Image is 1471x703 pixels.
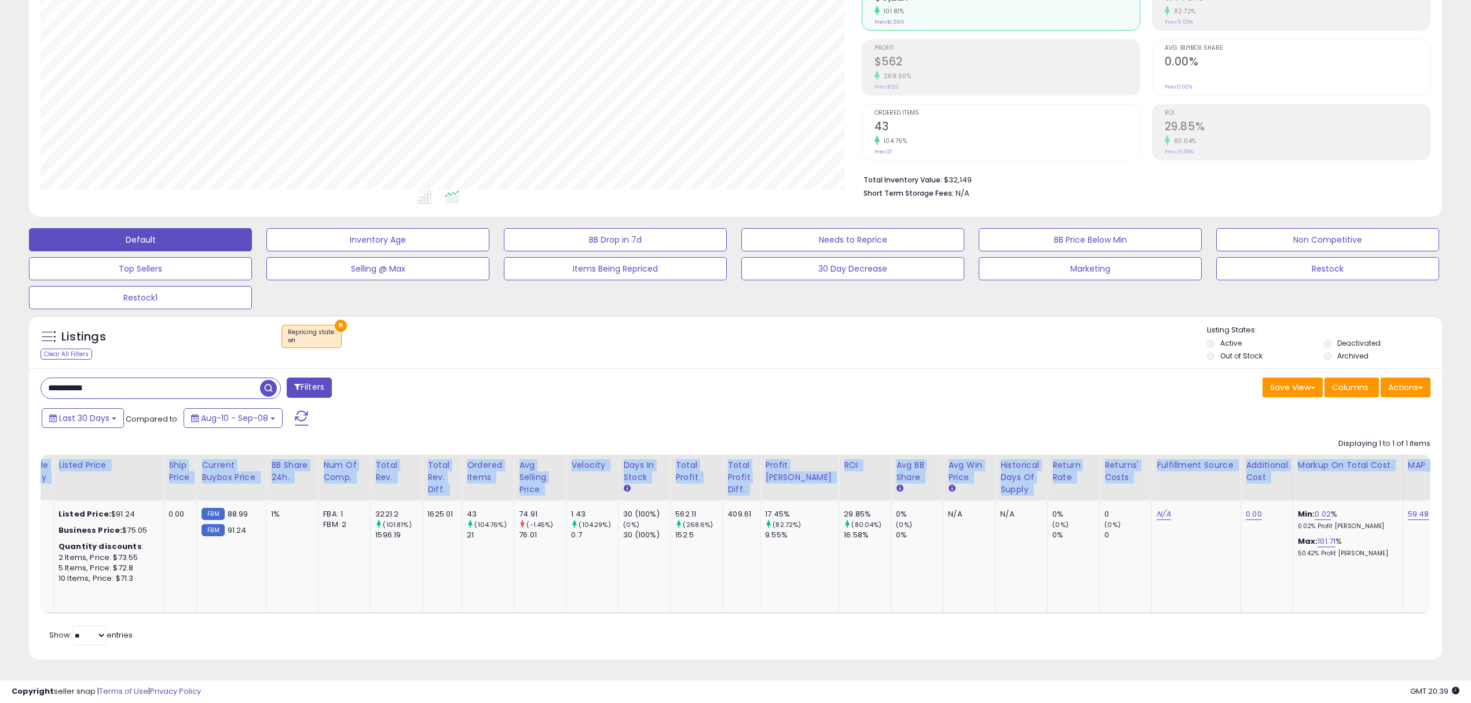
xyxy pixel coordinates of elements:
span: 2025-10-9 20:39 GMT [1410,686,1459,697]
span: Repricing state : [288,328,335,345]
div: 1596.19 [375,530,422,540]
button: Restock [1216,257,1439,280]
small: Prev: $153 [874,83,899,90]
div: on [288,336,335,345]
div: 0% [1052,509,1099,519]
button: Inventory Age [266,228,489,251]
b: Business Price: [58,525,122,536]
button: Aug-10 - Sep-08 [184,408,283,428]
div: 21 [467,530,514,540]
div: 0.00 [169,509,188,519]
span: Profit [874,45,1140,52]
div: 2 Items, Price: $73.55 [58,552,155,563]
small: (0%) [1052,520,1069,529]
div: 0 [1104,530,1151,540]
div: 0% [1052,530,1099,540]
div: $91.24 [58,509,155,519]
b: Max: [1298,536,1318,547]
div: 152.5 [675,530,722,540]
div: 0 [1104,509,1151,519]
div: 76.01 [519,530,566,540]
button: Restock1 [29,286,252,309]
span: Aug-10 - Sep-08 [201,412,268,424]
div: Listed Price [58,459,159,471]
button: 30 Day Decrease [741,257,964,280]
b: Short Term Storage Fees: [863,188,954,198]
p: 50.42% Profit [PERSON_NAME] [1298,550,1394,558]
small: Prev: 16.58% [1165,148,1194,155]
div: Historical Days Of Supply [1000,459,1042,496]
div: 17.45% [765,509,839,519]
button: Selling @ Max [266,257,489,280]
small: (268.6%) [683,520,713,529]
span: N/A [956,188,969,199]
button: BB Drop in 7d [504,228,727,251]
div: Avg Win Price [948,459,990,484]
div: Additional Cost [1246,459,1288,484]
small: 80.04% [1170,137,1196,145]
button: Save View [1263,378,1323,397]
div: Avg Selling Price [519,459,561,496]
div: 3221.2 [375,509,422,519]
div: Total Rev. Diff. [427,459,457,496]
small: 104.76% [880,137,908,145]
div: 30 (100%) [623,530,670,540]
div: Profit [PERSON_NAME] [765,459,834,484]
div: seller snap | | [12,686,201,697]
small: Avg BB Share. [896,484,903,494]
h2: 0.00% [1165,55,1430,71]
div: % [1298,509,1394,530]
a: Privacy Policy [150,686,201,697]
small: 82.72% [1170,7,1196,16]
a: 0.00 [1246,508,1262,520]
b: Total Inventory Value: [863,175,942,185]
div: Fulfillable Quantity [9,459,49,484]
span: Columns [1332,382,1368,393]
span: ROI [1165,110,1430,116]
div: 1% [271,509,309,519]
div: Ship Price [169,459,192,484]
a: Terms of Use [99,686,148,697]
small: Prev: 0.00% [1165,83,1192,90]
span: 88.99 [228,508,248,519]
a: 0.02 [1315,508,1331,520]
small: Prev: 9.55% [1165,19,1193,25]
div: Days In Stock [623,459,665,484]
button: Last 30 Days [42,408,124,428]
div: Return Rate [1052,459,1095,484]
button: Non Competitive [1216,228,1439,251]
div: Num of Comp. [323,459,365,484]
b: Quantity discounts [58,541,142,552]
div: BB Share 24h. [271,459,313,484]
button: BB Price Below Min [979,228,1202,251]
div: 1.43 [571,509,618,519]
th: CSV column name: cust_attr_1_Fulfillment Source [1152,455,1241,500]
div: Total Profit [675,459,718,484]
span: 91.24 [228,525,247,536]
div: 29.85% [844,509,891,519]
small: (0%) [1104,520,1121,529]
div: Markup on Total Cost [1298,459,1398,471]
label: Deactivated [1337,338,1381,348]
small: Prev: 21 [874,148,892,155]
div: N/A [948,509,986,519]
div: Total Rev. [375,459,418,484]
small: (80.04%) [851,520,881,529]
a: N/A [1157,508,1170,520]
div: 562.11 [675,509,722,519]
small: Prev: $1,596 [874,19,904,25]
small: (82.72%) [773,520,801,529]
label: Archived [1337,351,1368,361]
small: Days In Stock. [623,484,630,494]
p: Listing States: [1207,325,1442,336]
span: Avg. Buybox Share [1165,45,1430,52]
b: Min: [1298,508,1315,519]
div: Total Profit Diff. [727,459,755,496]
div: 5 Items, Price: $72.8 [58,563,155,573]
button: × [335,320,347,332]
div: 30 (100%) [623,509,670,519]
button: Default [29,228,252,251]
div: 10 Items, Price: $71.3 [58,573,155,584]
small: (-1.45%) [526,520,553,529]
div: 9.55% [765,530,839,540]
